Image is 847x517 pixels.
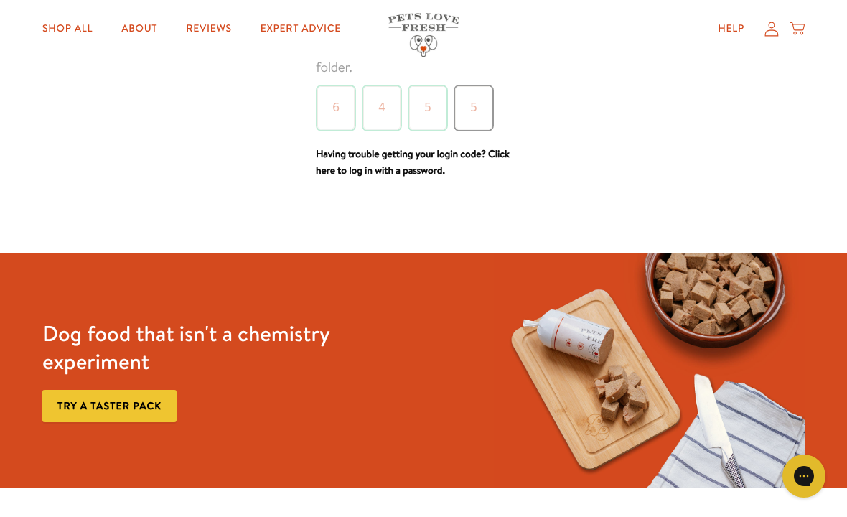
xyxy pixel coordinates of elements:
a: Reviews [174,14,243,43]
a: Having trouble getting your login code? Click here to log in with a password. [316,146,510,178]
a: Shop All [31,14,104,43]
a: Expert Advice [249,14,352,43]
a: About [110,14,169,43]
img: Fussy [494,253,805,488]
a: Try a taster pack [42,390,177,422]
a: Help [706,14,756,43]
iframe: Gorgias live chat messenger [775,450,833,503]
img: Pets Love Fresh [388,13,459,57]
h3: Dog food that isn't a chemistry experiment [42,320,353,376]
